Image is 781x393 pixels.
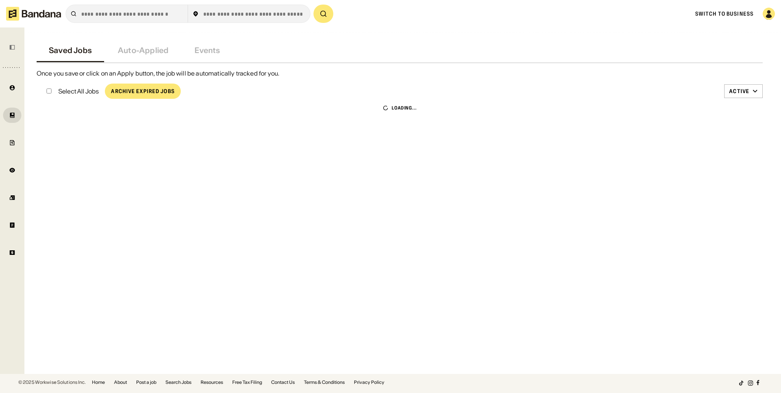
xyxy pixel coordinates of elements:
[354,380,384,385] a: Privacy Policy
[111,89,174,94] div: Archive Expired Jobs
[194,46,220,55] div: Events
[37,69,763,77] div: Once you save or click on an Apply button, the job will be automatically tracked for you.
[18,380,86,385] div: © 2025 Workwise Solutions Inc.
[232,380,262,385] a: Free Tax Filing
[695,10,754,17] a: Switch to Business
[729,88,749,95] div: Active
[6,7,61,21] img: Bandana logotype
[118,46,169,55] div: Auto-Applied
[271,380,295,385] a: Contact Us
[49,46,92,55] div: Saved Jobs
[201,380,223,385] a: Resources
[92,380,105,385] a: Home
[166,380,191,385] a: Search Jobs
[136,380,156,385] a: Post a job
[392,105,417,111] div: Loading...
[114,380,127,385] a: About
[58,88,99,94] div: Select All Jobs
[304,380,345,385] a: Terms & Conditions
